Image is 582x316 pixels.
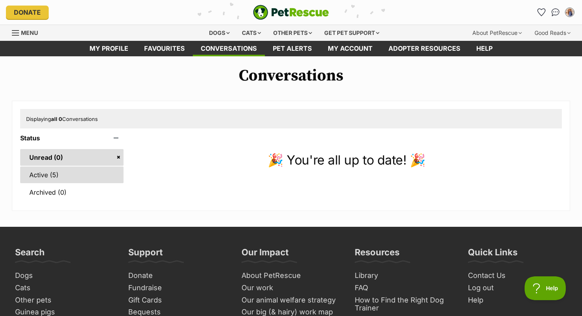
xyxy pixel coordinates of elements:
[125,282,230,294] a: Fundraise
[319,25,385,41] div: Get pet support
[204,25,235,41] div: Dogs
[20,134,124,142] header: Status
[12,294,117,306] a: Other pets
[465,282,570,294] a: Log out
[193,41,265,56] a: conversations
[253,5,329,20] a: PetRescue
[563,6,576,19] button: My account
[549,6,562,19] a: Conversations
[238,270,344,282] a: About PetRescue
[20,167,124,183] a: Active (5)
[380,41,468,56] a: Adopter resources
[352,294,457,314] a: How to Find the Right Dog Trainer
[12,25,44,39] a: Menu
[465,294,570,306] a: Help
[566,8,574,16] img: Steph profile pic
[12,282,117,294] a: Cats
[265,41,320,56] a: Pet alerts
[128,247,163,262] h3: Support
[529,25,576,41] div: Good Reads
[82,41,136,56] a: My profile
[236,25,266,41] div: Cats
[26,116,98,122] span: Displaying Conversations
[20,149,124,166] a: Unread (0)
[320,41,380,56] a: My account
[15,247,45,262] h3: Search
[352,282,457,294] a: FAQ
[465,270,570,282] a: Contact Us
[535,6,576,19] ul: Account quick links
[468,41,500,56] a: Help
[525,276,566,300] iframe: Help Scout Beacon - Open
[51,116,62,122] strong: all 0
[352,270,457,282] a: Library
[468,247,517,262] h3: Quick Links
[12,270,117,282] a: Dogs
[20,184,124,201] a: Archived (0)
[467,25,527,41] div: About PetRescue
[268,25,318,41] div: Other pets
[355,247,399,262] h3: Resources
[253,5,329,20] img: logo-e224e6f780fb5917bec1dbf3a21bbac754714ae5b6737aabdf751b685950b380.svg
[6,6,49,19] a: Donate
[136,41,193,56] a: Favourites
[125,294,230,306] a: Gift Cards
[131,151,562,170] p: 🎉 You're all up to date! 🎉
[238,294,344,306] a: Our animal welfare strategy
[535,6,548,19] a: Favourites
[242,247,289,262] h3: Our Impact
[238,282,344,294] a: Our work
[552,8,560,16] img: chat-41dd97257d64d25036548639549fe6c8038ab92f7586957e7f3b1b290dea8141.svg
[21,29,38,36] span: Menu
[125,270,230,282] a: Donate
